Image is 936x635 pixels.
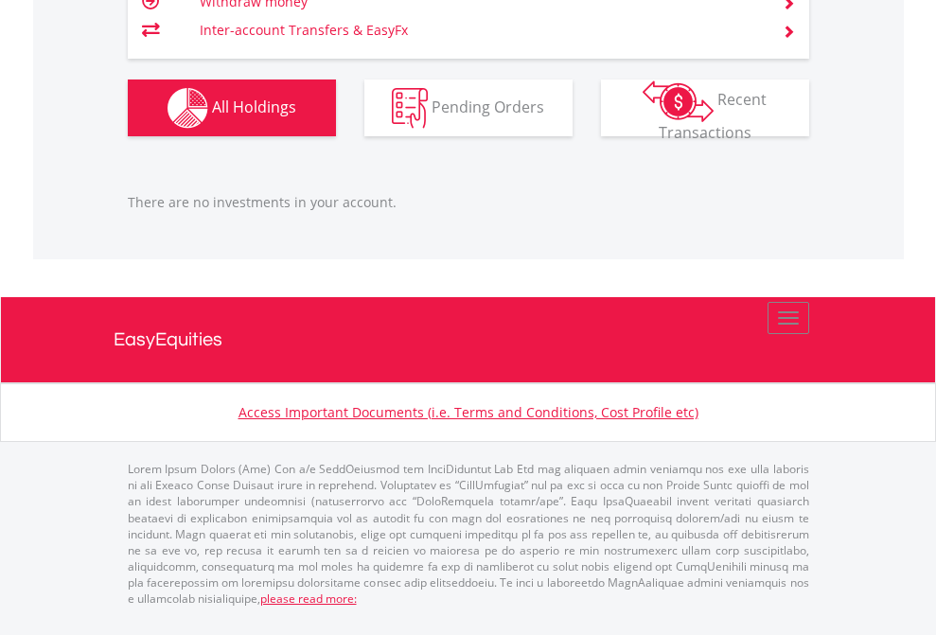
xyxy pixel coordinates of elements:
[364,79,573,136] button: Pending Orders
[128,79,336,136] button: All Holdings
[643,80,714,122] img: transactions-zar-wht.png
[168,88,208,129] img: holdings-wht.png
[212,96,296,116] span: All Holdings
[392,88,428,129] img: pending_instructions-wht.png
[432,96,544,116] span: Pending Orders
[260,591,357,607] a: please read more:
[200,16,759,44] td: Inter-account Transfers & EasyFx
[128,193,809,212] p: There are no investments in your account.
[238,403,698,421] a: Access Important Documents (i.e. Terms and Conditions, Cost Profile etc)
[128,461,809,607] p: Lorem Ipsum Dolors (Ame) Con a/e SeddOeiusmod tem InciDiduntut Lab Etd mag aliquaen admin veniamq...
[601,79,809,136] button: Recent Transactions
[114,297,823,382] a: EasyEquities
